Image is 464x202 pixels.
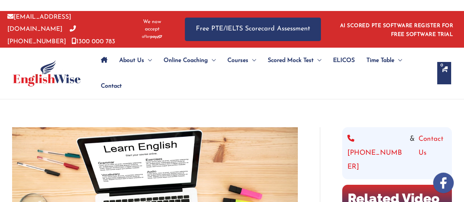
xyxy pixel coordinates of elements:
[222,48,262,73] a: CoursesMenu Toggle
[208,48,216,73] span: Menu Toggle
[340,23,453,37] a: AI SCORED PTE SOFTWARE REGISTER FOR FREE SOFTWARE TRIAL
[268,48,314,73] span: Scored Mock Test
[327,48,361,73] a: ELICOS
[13,60,81,87] img: cropped-ew-logo
[227,48,248,73] span: Courses
[333,48,355,73] span: ELICOS
[336,17,457,41] aside: Header Widget 1
[7,14,71,32] a: [EMAIL_ADDRESS][DOMAIN_NAME]
[347,132,447,174] div: &
[164,48,208,73] span: Online Coaching
[262,48,327,73] a: Scored Mock TestMenu Toggle
[419,132,447,174] a: Contact Us
[185,18,321,41] a: Free PTE/IELTS Scorecard Assessment
[95,48,430,99] nav: Site Navigation: Main Menu
[142,35,162,39] img: Afterpay-Logo
[95,73,122,99] a: Contact
[138,18,167,33] span: We now accept
[347,132,406,174] a: [PHONE_NUMBER]
[314,48,321,73] span: Menu Toggle
[144,48,152,73] span: Menu Toggle
[248,48,256,73] span: Menu Toggle
[101,73,122,99] span: Contact
[7,26,76,44] a: [PHONE_NUMBER]
[437,62,451,84] a: View Shopping Cart, empty
[394,48,402,73] span: Menu Toggle
[72,38,115,45] a: 1300 000 783
[158,48,222,73] a: Online CoachingMenu Toggle
[113,48,158,73] a: About UsMenu Toggle
[433,173,454,193] img: white-facebook.png
[361,48,408,73] a: Time TableMenu Toggle
[366,48,394,73] span: Time Table
[119,48,144,73] span: About Us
